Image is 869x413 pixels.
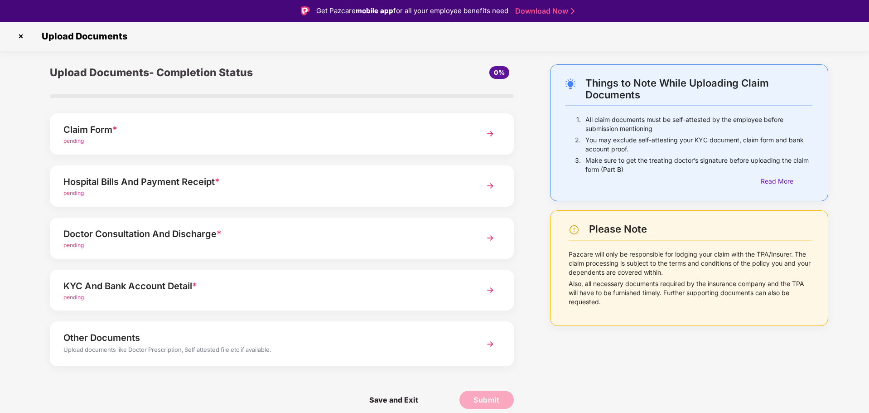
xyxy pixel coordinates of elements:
[569,279,812,306] p: Also, all necessary documents required by the insurance company and the TPA will have to be furni...
[585,77,812,101] div: Things to Note While Uploading Claim Documents
[565,78,576,89] img: svg+xml;base64,PHN2ZyB4bWxucz0iaHR0cDovL3d3dy53My5vcmcvMjAwMC9zdmciIHdpZHRoPSIyNC4wOTMiIGhlaWdodD...
[63,279,463,293] div: KYC And Bank Account Detail
[63,189,84,196] span: pending
[482,336,498,352] img: svg+xml;base64,PHN2ZyBpZD0iTmV4dCIgeG1sbnM9Imh0dHA6Ly93d3cudzMub3JnLzIwMDAvc3ZnIiB3aWR0aD0iMzYiIG...
[50,64,359,81] div: Upload Documents- Completion Status
[316,5,508,16] div: Get Pazcare for all your employee benefits need
[360,391,427,409] span: Save and Exit
[33,31,132,42] span: Upload Documents
[585,136,812,154] p: You may exclude self-attesting your KYC document, claim form and bank account proof.
[63,330,463,345] div: Other Documents
[576,115,581,133] p: 1.
[585,115,812,133] p: All claim documents must be self-attested by the employee before submission mentioning
[356,6,393,15] strong: mobile app
[585,156,812,174] p: Make sure to get the treating doctor’s signature before uploading the claim form (Part B)
[63,294,84,301] span: pending
[515,6,572,16] a: Download Now
[63,345,463,357] div: Upload documents like Doctor Prescription, Self attested file etc if available.
[482,282,498,298] img: svg+xml;base64,PHN2ZyBpZD0iTmV4dCIgeG1sbnM9Imh0dHA6Ly93d3cudzMub3JnLzIwMDAvc3ZnIiB3aWR0aD0iMzYiIG...
[575,136,581,154] p: 2.
[575,156,581,174] p: 3.
[482,126,498,142] img: svg+xml;base64,PHN2ZyBpZD0iTmV4dCIgeG1sbnM9Imh0dHA6Ly93d3cudzMub3JnLzIwMDAvc3ZnIiB3aWR0aD0iMzYiIG...
[569,224,579,235] img: svg+xml;base64,PHN2ZyBpZD0iV2FybmluZ18tXzI0eDI0IiBkYXRhLW5hbWU9Ildhcm5pbmcgLSAyNHgyNCIgeG1sbnM9Im...
[301,6,310,15] img: Logo
[63,137,84,144] span: pending
[482,230,498,246] img: svg+xml;base64,PHN2ZyBpZD0iTmV4dCIgeG1sbnM9Imh0dHA6Ly93d3cudzMub3JnLzIwMDAvc3ZnIiB3aWR0aD0iMzYiIG...
[63,227,463,241] div: Doctor Consultation And Discharge
[14,29,28,44] img: svg+xml;base64,PHN2ZyBpZD0iQ3Jvc3MtMzJ4MzIiIHhtbG5zPSJodHRwOi8vd3d3LnczLm9yZy8yMDAwL3N2ZyIgd2lkdG...
[63,122,463,137] div: Claim Form
[63,242,84,248] span: pending
[569,250,812,277] p: Pazcare will only be responsible for lodging your claim with the TPA/Insurer. The claim processin...
[589,223,812,235] div: Please Note
[761,176,812,186] div: Read More
[494,68,505,76] span: 0%
[482,178,498,194] img: svg+xml;base64,PHN2ZyBpZD0iTmV4dCIgeG1sbnM9Imh0dHA6Ly93d3cudzMub3JnLzIwMDAvc3ZnIiB3aWR0aD0iMzYiIG...
[459,391,514,409] button: Submit
[63,175,463,189] div: Hospital Bills And Payment Receipt
[571,6,575,16] img: Stroke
